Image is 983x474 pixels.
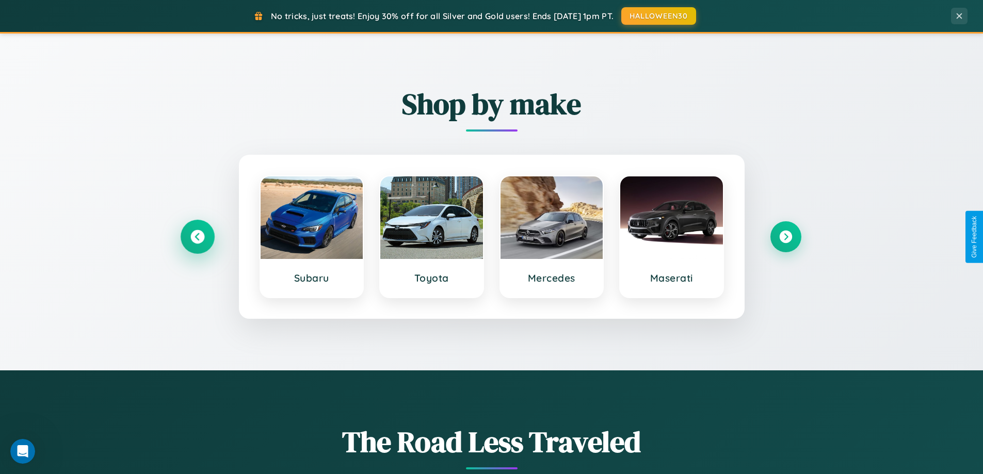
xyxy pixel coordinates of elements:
[182,422,801,462] h1: The Road Less Traveled
[511,272,593,284] h3: Mercedes
[10,439,35,464] iframe: Intercom live chat
[271,272,353,284] h3: Subaru
[391,272,473,284] h3: Toyota
[182,84,801,124] h2: Shop by make
[271,11,614,21] span: No tricks, just treats! Enjoy 30% off for all Silver and Gold users! Ends [DATE] 1pm PT.
[971,216,978,258] div: Give Feedback
[621,7,696,25] button: HALLOWEEN30
[631,272,713,284] h3: Maserati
